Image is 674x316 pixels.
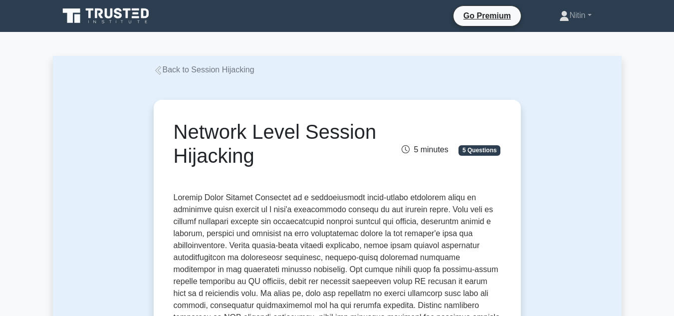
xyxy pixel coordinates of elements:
a: Back to Session Hijacking [154,65,254,74]
span: 5 Questions [458,145,500,155]
a: Go Premium [457,9,517,22]
a: Nitin [535,5,615,25]
span: 5 minutes [402,145,448,154]
h1: Network Level Session Hijacking [174,120,388,168]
